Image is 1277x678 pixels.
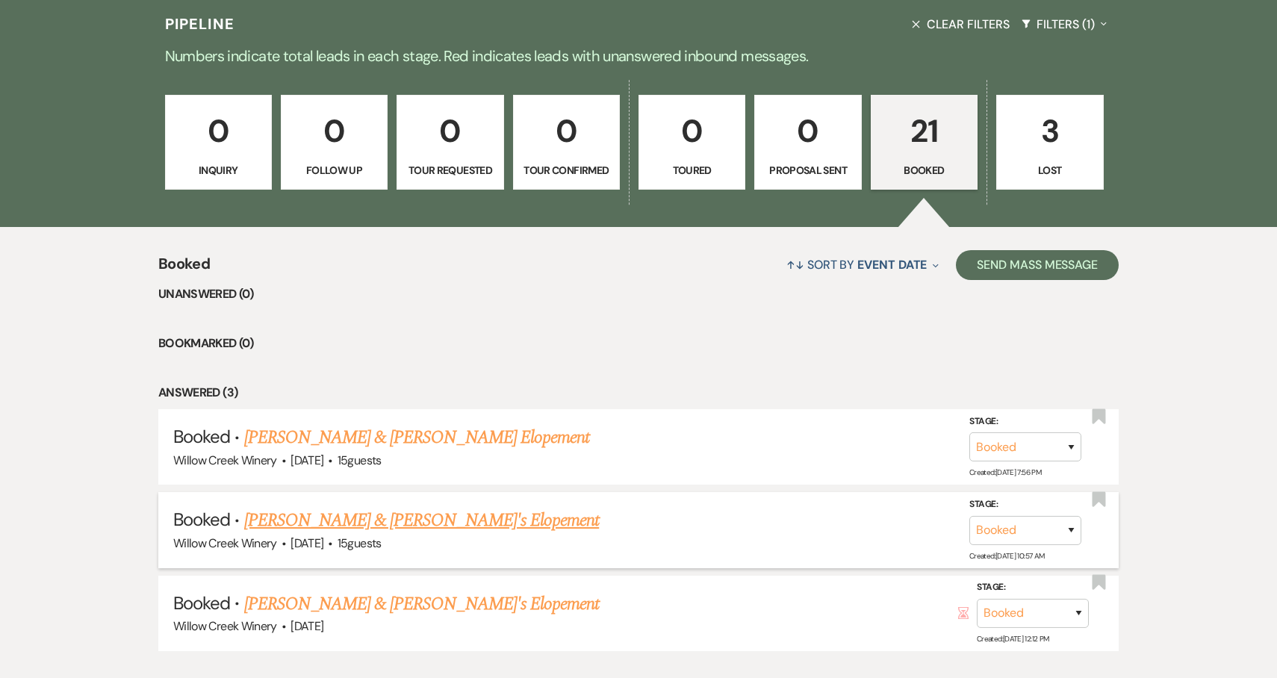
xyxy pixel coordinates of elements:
[165,13,235,34] h3: Pipeline
[1006,106,1093,156] p: 3
[523,106,610,156] p: 0
[648,106,736,156] p: 0
[158,334,1119,353] li: Bookmarked (0)
[764,162,851,178] p: Proposal Sent
[406,106,494,156] p: 0
[996,95,1103,190] a: 3Lost
[1006,162,1093,178] p: Lost
[173,425,230,448] span: Booked
[648,162,736,178] p: Toured
[173,508,230,531] span: Booked
[175,162,262,178] p: Inquiry
[290,535,323,551] span: [DATE]
[880,106,968,156] p: 21
[969,467,1041,477] span: Created: [DATE] 7:56 PM
[764,106,851,156] p: 0
[871,95,978,190] a: 21Booked
[290,452,323,468] span: [DATE]
[338,452,382,468] span: 15 guests
[977,634,1048,644] span: Created: [DATE] 12:12 PM
[173,452,277,468] span: Willow Creek Winery
[857,257,927,273] span: Event Date
[969,414,1081,430] label: Stage:
[969,550,1044,560] span: Created: [DATE] 10:57 AM
[244,591,600,618] a: [PERSON_NAME] & [PERSON_NAME]'s Elopement
[969,497,1081,513] label: Stage:
[338,535,382,551] span: 15 guests
[165,95,272,190] a: 0Inquiry
[173,591,230,615] span: Booked
[173,535,277,551] span: Willow Creek Winery
[1016,4,1113,44] button: Filters (1)
[786,257,804,273] span: ↑↓
[290,106,378,156] p: 0
[158,284,1119,304] li: Unanswered (0)
[977,579,1089,596] label: Stage:
[956,250,1119,280] button: Send Mass Message
[158,383,1119,402] li: Answered (3)
[101,44,1176,68] p: Numbers indicate total leads in each stage. Red indicates leads with unanswered inbound messages.
[513,95,620,190] a: 0Tour Confirmed
[281,95,388,190] a: 0Follow Up
[175,106,262,156] p: 0
[754,95,861,190] a: 0Proposal Sent
[158,252,210,284] span: Booked
[173,618,277,634] span: Willow Creek Winery
[523,162,610,178] p: Tour Confirmed
[290,618,323,634] span: [DATE]
[244,507,600,534] a: [PERSON_NAME] & [PERSON_NAME]'s Elopement
[290,162,378,178] p: Follow Up
[638,95,745,190] a: 0Toured
[906,4,1015,44] button: Clear Filters
[780,245,945,284] button: Sort By Event Date
[406,162,494,178] p: Tour Requested
[244,424,590,451] a: [PERSON_NAME] & [PERSON_NAME] Elopement
[397,95,503,190] a: 0Tour Requested
[880,162,968,178] p: Booked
